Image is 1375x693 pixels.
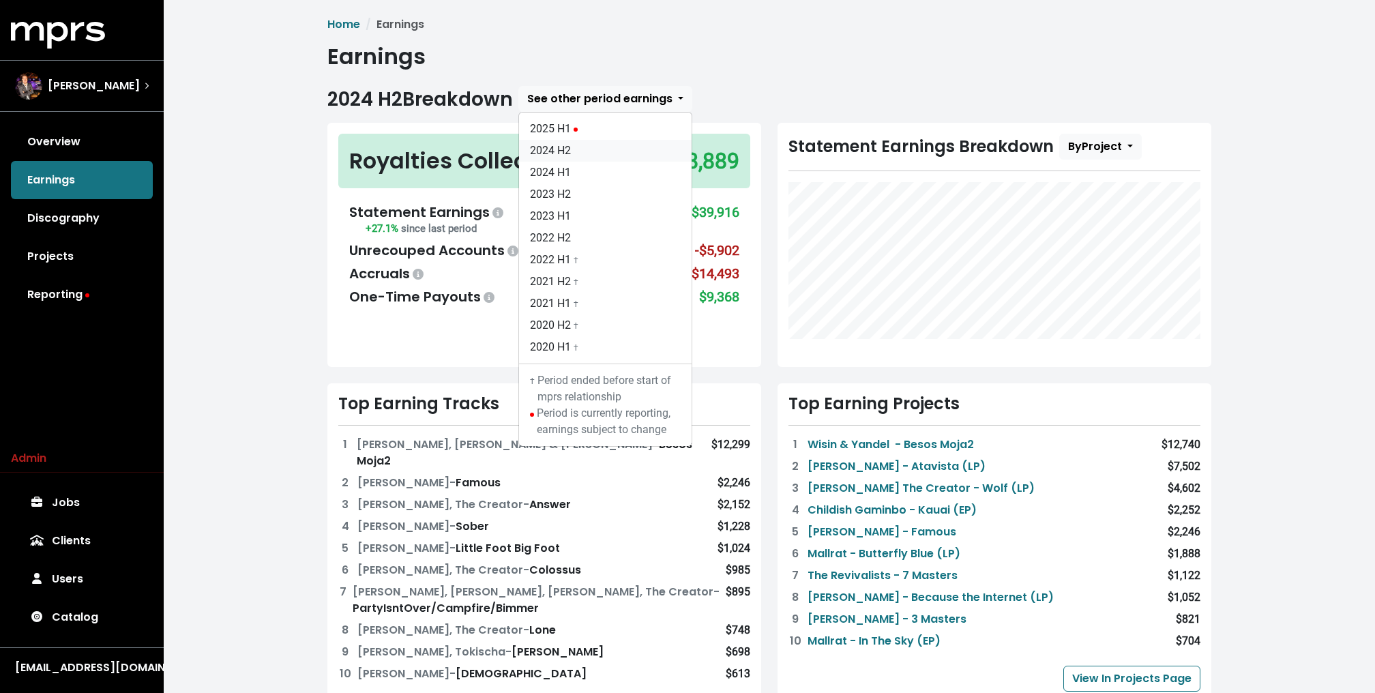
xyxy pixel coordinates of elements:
a: 2020 H2 † [519,314,692,336]
span: [PERSON_NAME], [PERSON_NAME] & [PERSON_NAME] - [357,437,659,452]
div: Period ended before start of mprs relationship [530,372,681,405]
div: $1,228 [718,518,750,535]
div: Little Foot Big Foot [357,540,560,557]
div: Famous [357,475,501,491]
div: Period is currently reporting, earnings subject to change [530,405,681,438]
div: 1 [338,437,351,469]
div: 3 [788,480,802,497]
a: View In Projects Page [1063,666,1200,692]
div: Besos Moja2 [357,437,711,469]
a: [PERSON_NAME] - Famous [808,524,956,540]
small: † [530,377,535,386]
small: +27.1% [366,222,477,235]
div: $1,024 [718,540,750,557]
small: † [574,343,578,353]
img: The selected account / producer [15,72,42,100]
div: 3 [338,497,352,513]
a: 2023 H1 [519,205,692,227]
span: since last period [401,222,477,235]
div: 2 [788,458,802,475]
a: 2025 H1 [519,118,692,140]
h2: 2024 H2 Breakdown [327,88,513,111]
a: Home [327,16,360,32]
div: 9 [788,611,802,628]
li: Earnings [360,16,424,33]
span: [PERSON_NAME], The Creator - [357,562,529,578]
span: [PERSON_NAME], The Creator - [357,497,529,512]
button: ByProject [1059,134,1142,160]
div: Answer [357,497,571,513]
a: mprs logo [11,27,105,42]
a: 2024 H1 [519,162,692,183]
div: 7 [338,584,347,617]
nav: breadcrumb [327,16,1211,33]
div: Lone [357,622,556,638]
div: 8 [338,622,352,638]
div: Royalties Collected [349,145,564,177]
div: Sober [357,518,489,535]
div: $2,246 [1168,524,1200,540]
a: 2021 H2 † [519,271,692,293]
button: See other period earnings [518,86,692,112]
div: 5 [338,540,352,557]
a: Projects [11,237,153,276]
a: Users [11,560,153,598]
div: $698 [726,644,750,660]
div: PartyIsntOver/Campfire/Bimmer [353,584,726,617]
div: One-Time Payouts [349,286,497,307]
div: [PERSON_NAME] [357,644,604,660]
div: 2 [338,475,352,491]
div: 6 [338,562,352,578]
span: [PERSON_NAME] [48,78,140,94]
span: By Project [1068,138,1122,154]
div: -$14,493 [687,263,739,284]
div: $1,888 [1168,546,1200,562]
span: [PERSON_NAME] - [357,540,456,556]
small: † [574,278,578,287]
a: [PERSON_NAME] - Because the Internet (LP) [808,589,1054,606]
a: Childish Gaminbo - Kauai (EP) [808,502,977,518]
span: [PERSON_NAME], The Creator - [357,622,529,638]
div: $9,368 [699,286,739,307]
a: Catalog [11,598,153,636]
div: Accruals [349,263,426,284]
div: $1,052 [1168,589,1200,606]
div: 4 [338,518,352,535]
a: 2023 H2 [519,183,692,205]
a: 2020 H1 † [519,336,692,358]
div: $821 [1176,611,1200,628]
a: 2022 H1 † [519,249,692,271]
div: 9 [338,644,352,660]
a: 2024 H2 [519,140,692,162]
div: $2,152 [718,497,750,513]
div: $613 [726,666,750,682]
div: $4,602 [1168,480,1200,497]
div: Statement Earnings [349,202,506,222]
div: $748 [726,622,750,638]
a: 2022 H2 [519,227,692,249]
span: [PERSON_NAME], Tokischa - [357,644,512,660]
div: 10 [788,633,802,649]
a: Jobs [11,484,153,522]
div: $28,889 [662,145,739,177]
div: [DEMOGRAPHIC_DATA] [357,666,587,682]
div: $985 [726,562,750,578]
div: $1,122 [1168,567,1200,584]
a: Overview [11,123,153,161]
div: $7,502 [1168,458,1200,475]
a: Discography [11,199,153,237]
div: 6 [788,546,802,562]
a: [PERSON_NAME] - Atavista (LP) [808,458,986,475]
span: See other period earnings [527,91,672,106]
a: The Revivalists - 7 Masters [808,567,958,584]
h1: Earnings [327,44,1211,70]
small: † [574,299,578,309]
div: [EMAIL_ADDRESS][DOMAIN_NAME] [15,660,149,676]
div: Colossus [357,562,581,578]
div: $704 [1176,633,1200,649]
div: 4 [788,502,802,518]
span: [PERSON_NAME], [PERSON_NAME], [PERSON_NAME], The Creator - [353,584,720,600]
div: -$5,902 [695,240,739,261]
div: 10 [338,666,352,682]
a: 2021 H1 † [519,293,692,314]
